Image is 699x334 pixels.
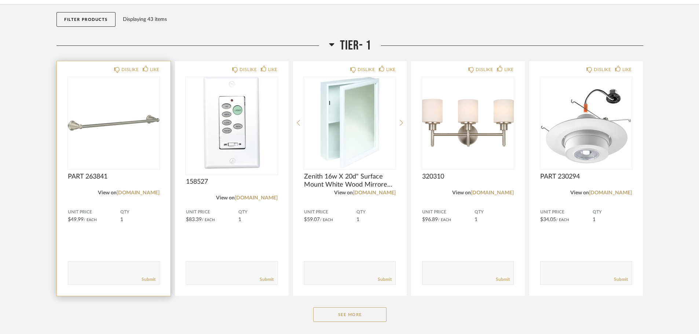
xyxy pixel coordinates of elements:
[593,209,632,215] span: QTY
[238,217,241,222] span: 1
[186,77,278,169] div: 0
[614,276,628,283] a: Submit
[68,77,160,169] img: undefined
[589,190,632,195] a: [DOMAIN_NAME]
[68,173,160,181] span: PART 263841
[186,209,238,215] span: Unit Price
[304,173,396,189] span: Zenith 16w X 20d" Surface Mount White Wood Mirrored Medicine Cabinet
[313,307,387,322] button: See More
[238,209,278,215] span: QTY
[268,66,278,73] div: LIKE
[556,218,569,222] span: / Each
[540,77,632,169] img: undefined
[471,190,514,195] a: [DOMAIN_NAME]
[540,217,556,222] span: $34.05
[84,218,97,222] span: / Each
[235,195,278,201] a: [DOMAIN_NAME]
[358,66,375,73] div: DISLIKE
[239,66,257,73] div: DISLIKE
[142,276,155,283] a: Submit
[594,66,611,73] div: DISLIKE
[260,276,274,283] a: Submit
[123,15,640,23] div: Displaying 43 items
[504,66,514,73] div: LIKE
[150,66,160,73] div: LIKE
[304,217,320,222] span: $59.07
[378,276,392,283] a: Submit
[353,190,396,195] a: [DOMAIN_NAME]
[386,66,396,73] div: LIKE
[216,195,235,201] span: View on
[186,217,202,222] span: $83.39
[422,173,514,181] span: 320310
[570,190,589,195] span: View on
[540,173,632,181] span: PART 230294
[202,218,215,222] span: / Each
[622,66,632,73] div: LIKE
[452,190,471,195] span: View on
[186,77,278,169] img: undefined
[356,217,359,222] span: 1
[186,178,278,186] span: 158527
[422,217,438,222] span: $96.89
[304,77,396,169] img: undefined
[56,12,116,27] button: Filter Products
[68,209,120,215] span: Unit Price
[120,217,123,222] span: 1
[422,77,514,169] img: undefined
[117,190,160,195] a: [DOMAIN_NAME]
[475,217,477,222] span: 1
[304,209,356,215] span: Unit Price
[475,209,514,215] span: QTY
[334,190,353,195] span: View on
[356,209,396,215] span: QTY
[422,209,475,215] span: Unit Price
[438,218,451,222] span: / Each
[476,66,493,73] div: DISLIKE
[121,66,139,73] div: DISLIKE
[68,217,84,222] span: $49.99
[120,209,160,215] span: QTY
[320,218,333,222] span: / Each
[98,190,117,195] span: View on
[593,217,596,222] span: 1
[496,276,510,283] a: Submit
[540,209,593,215] span: Unit Price
[340,38,371,54] span: Tier- 1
